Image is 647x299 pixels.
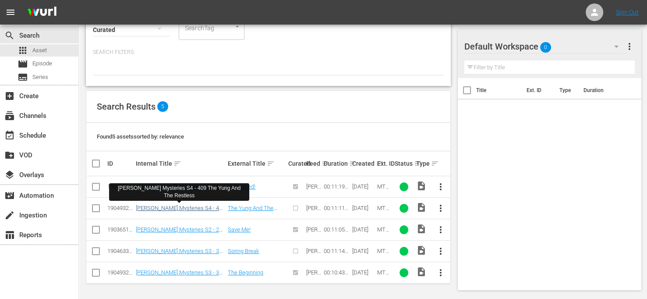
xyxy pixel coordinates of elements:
[324,205,350,211] div: 00:11:11.147
[173,160,181,167] span: sort
[430,219,451,240] button: more_vert
[416,267,427,277] span: Video
[352,183,375,190] div: [DATE]
[228,269,263,276] a: The Beginning
[377,248,390,261] span: MTM311F
[616,9,639,16] a: Sign Out
[107,248,133,254] div: 190463352
[136,226,225,239] a: [PERSON_NAME] Mysteries S2 - 218 Save Me!
[377,226,390,239] span: MTM218F
[349,160,357,167] span: sort
[4,210,15,221] span: Ingestion
[228,205,277,218] a: The Yung And The Restless
[306,183,321,223] span: [PERSON_NAME] Mysteries S1
[624,41,635,52] span: more_vert
[18,45,28,56] span: Asset
[416,158,428,169] div: Type
[322,160,329,167] span: sort
[324,183,350,190] div: 00:11:19.679
[228,248,259,254] a: Spring Break
[352,248,375,254] div: [DATE]
[416,181,427,191] span: Video
[4,190,15,201] span: Automation
[464,34,627,59] div: Default Workspace
[288,160,303,167] div: Curated
[107,226,133,233] div: 190365102
[18,59,28,69] span: Episode
[306,248,321,287] span: [PERSON_NAME] Mysteries S3
[324,226,350,233] div: 00:11:05.999
[306,158,321,169] div: Feed
[324,248,350,254] div: 00:11:14.112
[476,78,521,103] th: Title
[136,248,225,261] a: [PERSON_NAME] Mysteries S3 - 311 Spring Break
[306,226,321,266] span: [PERSON_NAME] Mysteries S2
[93,49,444,56] p: Search Filters:
[377,269,390,282] span: MTM302F
[233,22,241,31] button: Open
[416,245,427,256] span: Video
[430,241,451,262] button: more_vert
[435,203,446,214] span: more_vert
[416,202,427,213] span: Video
[352,158,375,169] div: Created
[435,182,446,192] span: more_vert
[352,226,375,233] div: [DATE]
[414,160,422,167] span: sort
[107,183,133,190] div: 190365047
[416,224,427,234] span: Video
[306,205,321,244] span: [PERSON_NAME] Mysteries S4
[32,59,52,68] span: Episode
[430,176,451,197] button: more_vert
[136,269,225,282] a: [PERSON_NAME] Mysteries S3 - 302 The Beginning
[352,205,375,211] div: [DATE]
[136,158,226,169] div: Internal Title
[228,226,251,233] a: Save Me!
[377,205,390,218] span: MTM409F
[228,158,286,169] div: External Title
[107,269,133,276] div: 190493273
[4,230,15,240] span: Reports
[18,72,28,82] span: Series
[624,36,635,57] button: more_vert
[578,78,631,103] th: Duration
[435,224,446,235] span: more_vert
[4,91,15,101] span: Create
[435,246,446,256] span: more_vert
[4,30,15,41] span: Search
[377,183,390,196] span: MTM107F
[430,198,451,219] button: more_vert
[32,46,47,55] span: Asset
[97,101,156,112] span: Search Results
[324,269,350,276] div: 00:10:43.643
[107,160,133,167] div: ID
[32,73,48,82] span: Series
[395,158,414,169] div: Status
[4,130,15,141] span: Schedule
[352,269,375,276] div: [DATE]
[540,38,551,57] span: 0
[435,267,446,278] span: more_vert
[21,2,63,23] img: ans4CAIJ8jUAAAAAAAAAAAAAAAAAAAAAAAAgQb4GAAAAAAAAAAAAAAAAAAAAAAAAJMjXAAAAAAAAAAAAAAAAAAAAAAAAgAT5G...
[136,205,225,218] a: [PERSON_NAME] Mysteries S4 - 409 The Yung And The Restless
[324,158,350,169] div: Duration
[521,78,554,103] th: Ext. ID
[267,160,275,167] span: sort
[4,110,15,121] span: Channels
[430,262,451,283] button: more_vert
[5,7,16,18] span: menu
[113,185,246,199] div: [PERSON_NAME] Mysteries S4 - 409 The Yung And The Restless
[554,78,578,103] th: Type
[157,101,168,112] span: 5
[4,150,15,160] span: VOD
[4,170,15,180] span: Overlays
[377,160,392,167] div: Ext. ID
[97,133,184,140] span: Found 5 assets sorted by: relevance
[107,205,133,211] div: 190493298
